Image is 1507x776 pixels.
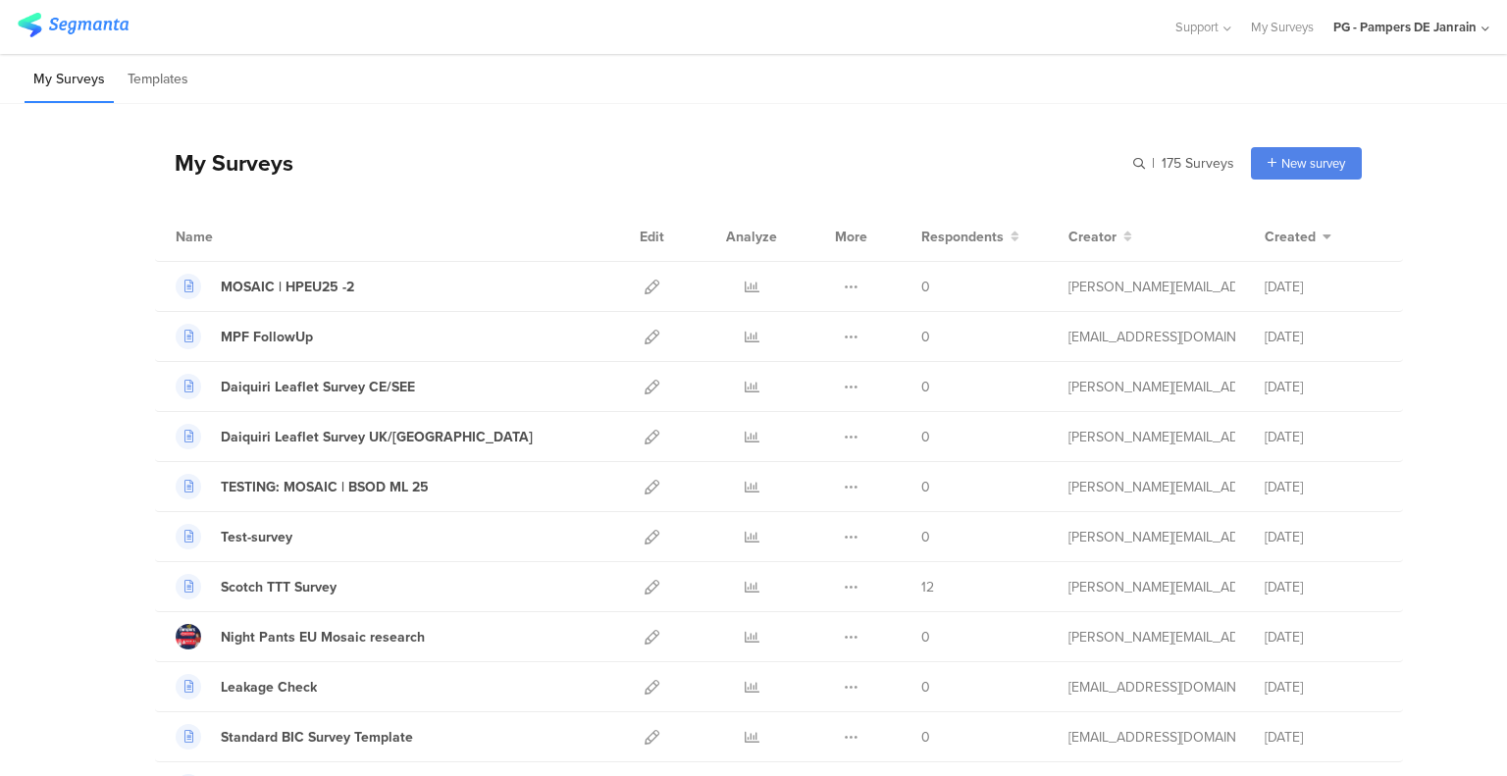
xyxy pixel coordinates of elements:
span: | [1149,153,1158,174]
div: My Surveys [155,146,293,180]
img: segmanta logo [18,13,129,37]
button: Created [1265,227,1331,247]
button: Creator [1068,227,1132,247]
a: TESTING: MOSAIC | BSOD ML 25 [176,474,429,499]
div: Name [176,227,293,247]
span: 12 [921,577,934,597]
div: [DATE] [1265,277,1382,297]
div: [DATE] [1265,577,1382,597]
div: fritz.t@pg.com [1068,427,1235,447]
div: Edit [631,212,673,261]
span: Respondents [921,227,1004,247]
div: [DATE] [1265,477,1382,497]
div: fritz.t@pg.com [1068,377,1235,397]
span: 0 [921,627,930,647]
div: MOSAIC | HPEU25 -2 [221,277,354,297]
div: [DATE] [1265,377,1382,397]
div: burcak.b.1@pg.com [1068,327,1235,347]
a: MOSAIC | HPEU25 -2 [176,274,354,299]
span: 0 [921,377,930,397]
span: Created [1265,227,1316,247]
span: 0 [921,277,930,297]
a: Daiquiri Leaflet Survey CE/SEE [176,374,415,399]
li: Templates [119,57,197,103]
span: Creator [1068,227,1117,247]
div: burcak.b.1@pg.com [1068,727,1235,748]
div: [DATE] [1265,527,1382,547]
span: 0 [921,327,930,347]
div: [DATE] [1265,427,1382,447]
span: 175 Surveys [1162,153,1234,174]
a: Daiquiri Leaflet Survey UK/[GEOGRAPHIC_DATA] [176,424,533,449]
div: Night Pants EU Mosaic research [221,627,425,647]
div: [DATE] [1265,327,1382,347]
div: [DATE] [1265,677,1382,698]
div: More [830,212,872,261]
div: fritz.t@pg.com [1068,577,1235,597]
div: fritz.t@pg.com [1068,277,1235,297]
a: Standard BIC Survey Template [176,724,413,750]
div: fritz.t@pg.com [1068,527,1235,547]
a: MPF FollowUp [176,324,313,349]
span: Support [1175,18,1219,36]
div: fritz.t@pg.com [1068,477,1235,497]
a: Night Pants EU Mosaic research [176,624,425,649]
div: Test-survey [221,527,292,547]
div: burcak.b.1@pg.com [1068,677,1235,698]
a: Scotch TTT Survey [176,574,337,599]
div: alves.dp@pg.com [1068,627,1235,647]
div: TESTING: MOSAIC | BSOD ML 25 [221,477,429,497]
span: New survey [1281,154,1345,173]
div: MPF FollowUp [221,327,313,347]
div: Analyze [722,212,781,261]
div: Scotch TTT Survey [221,577,337,597]
a: Leakage Check [176,674,317,699]
div: Daiquiri Leaflet Survey UK/Iberia [221,427,533,447]
span: 0 [921,427,930,447]
div: PG - Pampers DE Janrain [1333,18,1477,36]
div: Standard BIC Survey Template [221,727,413,748]
button: Respondents [921,227,1019,247]
li: My Surveys [25,57,114,103]
div: Daiquiri Leaflet Survey CE/SEE [221,377,415,397]
span: 0 [921,477,930,497]
span: 0 [921,527,930,547]
span: 0 [921,677,930,698]
div: [DATE] [1265,727,1382,748]
span: 0 [921,727,930,748]
div: [DATE] [1265,627,1382,647]
a: Test-survey [176,524,292,549]
div: Leakage Check [221,677,317,698]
